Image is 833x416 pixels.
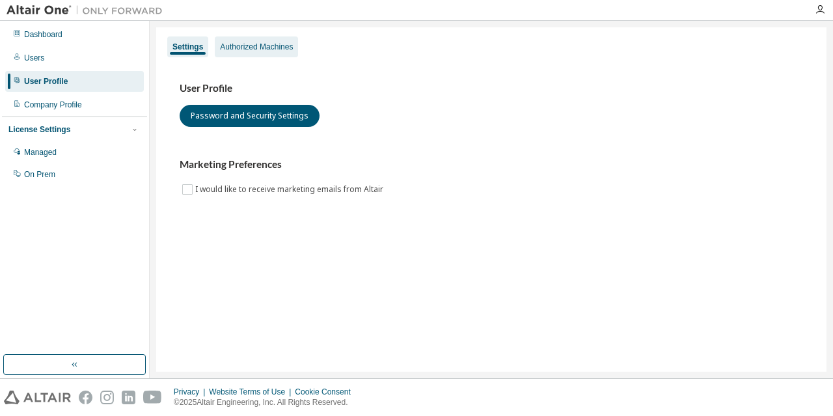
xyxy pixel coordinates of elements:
img: altair_logo.svg [4,391,71,404]
p: © 2025 Altair Engineering, Inc. All Rights Reserved. [174,397,359,408]
div: Dashboard [24,29,62,40]
div: Website Terms of Use [209,387,295,397]
label: I would like to receive marketing emails from Altair [195,182,386,197]
img: instagram.svg [100,391,114,404]
button: Password and Security Settings [180,105,320,127]
img: linkedin.svg [122,391,135,404]
div: License Settings [8,124,70,135]
div: On Prem [24,169,55,180]
div: Settings [172,42,203,52]
h3: Marketing Preferences [180,158,803,171]
div: Authorized Machines [220,42,293,52]
img: Altair One [7,4,169,17]
div: User Profile [24,76,68,87]
div: Cookie Consent [295,387,358,397]
div: Managed [24,147,57,158]
div: Users [24,53,44,63]
img: facebook.svg [79,391,92,404]
h3: User Profile [180,82,803,95]
img: youtube.svg [143,391,162,404]
div: Company Profile [24,100,82,110]
div: Privacy [174,387,209,397]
